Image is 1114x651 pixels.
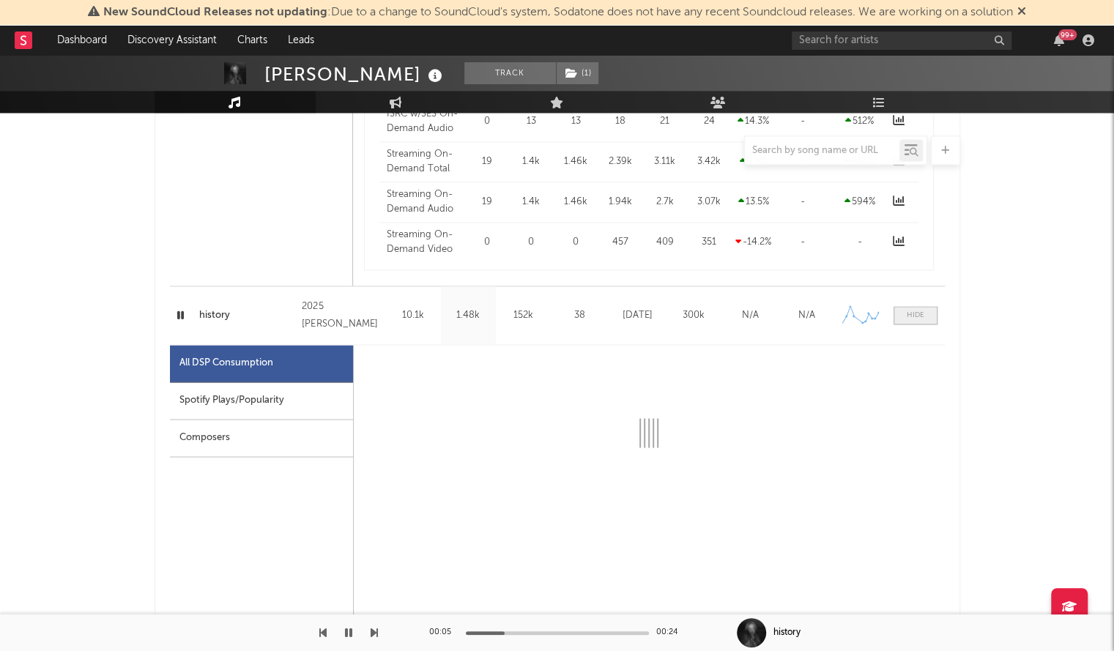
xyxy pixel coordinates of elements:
input: Search by song name or URL [745,145,899,157]
div: Composers [170,420,353,457]
div: 00:05 [429,624,458,641]
a: Leads [278,26,324,55]
a: Discovery Assistant [117,26,227,55]
div: 0 [557,235,595,250]
div: 409 [646,235,683,250]
a: Charts [227,26,278,55]
div: 19 [468,195,505,209]
div: 152k [500,308,547,323]
div: - [779,114,827,129]
div: 1.94k [601,195,639,209]
div: 457 [601,235,639,250]
div: Streaming On-Demand Video [387,228,461,256]
input: Search for artists [792,31,1011,50]
div: 300k [669,308,718,323]
div: N/A [726,308,775,323]
div: Spotify Plays/Popularity [170,382,353,420]
div: 1.4k [513,195,550,209]
div: 1.46k [557,195,595,209]
div: 13.5 % [735,195,772,209]
button: (1) [557,62,598,84]
div: All DSP Consumption [170,345,353,382]
span: : Due to a change to SoundCloud's system, Sodatone does not have any recent Soundcloud releases. ... [103,7,1013,18]
div: [DATE] [613,308,662,323]
div: 10.1k [390,308,437,323]
span: ( 1 ) [556,62,599,84]
div: 3.07k [691,195,728,209]
div: -14.2 % [735,235,772,250]
a: Dashboard [47,26,117,55]
button: 99+ [1054,34,1064,46]
div: Streaming On-Demand Audio [387,187,461,216]
div: 0 [468,235,505,250]
div: 21 [646,114,683,129]
a: history [199,308,295,323]
div: - [779,195,827,209]
div: history [773,626,801,639]
div: 38 [554,308,606,323]
div: 99 + [1058,29,1077,40]
span: Dismiss [1017,7,1026,18]
div: 14.3 % [735,114,772,129]
div: 0 [468,114,505,129]
div: 0 [513,235,550,250]
div: 594 % [834,195,885,209]
span: New SoundCloud Releases not updating [103,7,327,18]
div: 24 [691,114,728,129]
div: 18 [601,114,639,129]
div: 351 [691,235,728,250]
div: - [834,235,885,250]
div: 2.7k [646,195,683,209]
div: 13 [513,114,550,129]
button: Track [464,62,556,84]
div: 1.48k [445,308,492,323]
div: 512 % [834,114,885,129]
div: ISRC w/SES On-Demand Audio [387,107,461,135]
div: 13 [557,114,595,129]
div: 00:24 [656,624,686,641]
div: [PERSON_NAME] [264,62,446,86]
div: N/A [782,308,831,323]
div: 2025 [PERSON_NAME] [302,298,382,333]
div: All DSP Consumption [179,354,273,372]
div: - [779,235,827,250]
